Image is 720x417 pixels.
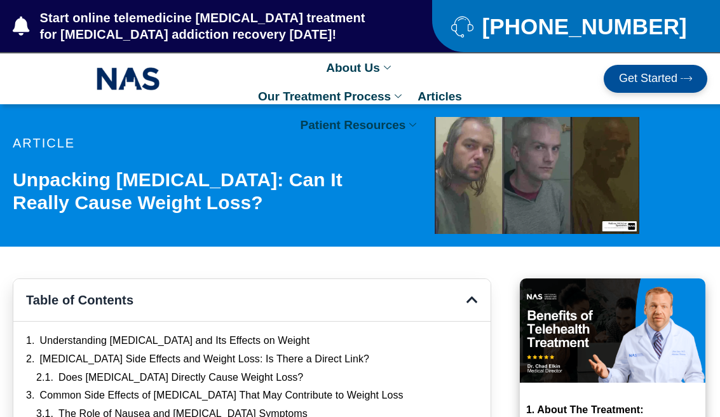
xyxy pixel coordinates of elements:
img: NAS_email_signature-removebg-preview.png [97,64,160,93]
a: Does [MEDICAL_DATA] Directly Cause Weight Loss? [58,371,303,385]
h4: Table of Contents [26,292,466,308]
a: [PHONE_NUMBER] [451,15,688,38]
a: Understanding [MEDICAL_DATA] and Its Effects on Weight [40,334,310,348]
a: Our Treatment Process [252,82,411,111]
a: Common Side Effects of [MEDICAL_DATA] That May Contribute to Weight Loss [40,389,404,402]
span: Start online telemedicine [MEDICAL_DATA] treatment for [MEDICAL_DATA] addiction recovery [DATE]! [37,10,381,43]
div: Close table of contents [466,294,478,306]
a: Patient Resources [294,111,426,139]
p: article [13,137,367,149]
a: [MEDICAL_DATA] Side Effects and Weight Loss: Is There a Direct Link? [40,353,369,366]
a: Get Started [604,65,707,93]
h1: Unpacking [MEDICAL_DATA]: Can It Really Cause Weight Loss? [13,168,367,214]
img: suboxone side effects weight loss [435,117,639,234]
strong: 1. About The Treatment: [526,404,644,415]
span: [PHONE_NUMBER] [479,18,687,34]
span: Get Started [619,72,677,85]
a: Articles [411,82,468,111]
a: Start online telemedicine [MEDICAL_DATA] treatment for [MEDICAL_DATA] addiction recovery [DATE]! [13,10,381,43]
a: About Us [320,53,400,82]
img: Benefits of Telehealth Suboxone Treatment that you should know [520,278,706,383]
